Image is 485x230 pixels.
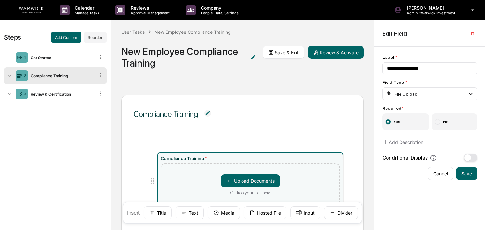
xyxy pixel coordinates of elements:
[401,5,462,11] p: [PERSON_NAME]
[208,206,240,219] button: Media
[456,167,477,180] button: Save
[464,209,482,226] iframe: Open customer support
[125,5,173,11] p: Reviews
[4,33,21,41] div: Steps
[382,30,407,37] h2: Edit Field
[382,106,477,111] div: Required
[161,156,340,161] div: Compliance Training
[385,90,418,97] div: File Upload
[226,178,231,184] span: ＋
[382,55,477,60] div: Label
[24,92,26,96] div: 3
[121,45,243,69] div: New Employee Compliance Training
[382,113,429,130] label: Yes
[244,206,286,219] button: Hosted File
[123,202,362,224] div: Insert
[134,109,198,119] div: Compliance Training
[28,55,95,60] div: Get Started
[308,46,364,59] button: Review & Activate
[176,206,204,219] button: Text
[70,5,102,11] p: Calendar
[230,190,270,195] div: Or drop your files here
[382,80,477,85] div: Field Type
[16,7,47,13] img: logo
[432,113,478,130] label: No
[51,32,81,43] button: Add Custom
[196,11,242,15] p: People, Data, Settings
[290,206,320,219] button: Input
[401,11,462,15] p: Admin • Warwick Investment Group
[28,92,95,96] div: Review & Certification
[204,110,211,117] img: Additional Document Icon
[382,154,437,161] div: Conditional Display
[125,11,173,15] p: Approval Management
[84,32,107,43] button: Reorder
[324,206,358,219] button: Divider
[154,29,231,35] div: New Employee Compliance Training
[28,73,95,78] div: Compliance Training
[70,11,102,15] p: Manage Tasks
[196,5,242,11] p: Company
[221,174,280,187] button: Or drop your files here
[24,73,26,78] div: 2
[263,46,304,59] button: Save & Exit
[24,55,26,60] div: 1
[250,54,256,61] img: Additional Document Icon
[157,152,343,210] div: Compliance Training*＋Upload DocumentsOr drop your files here
[428,167,453,180] button: Cancel
[144,206,172,219] button: Title
[121,29,145,35] div: User Tasks
[382,135,423,148] button: Add Description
